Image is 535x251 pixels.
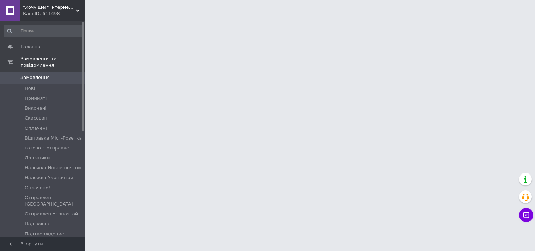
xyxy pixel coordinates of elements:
[25,175,73,181] span: Наложка Укрпочтой
[25,221,49,227] span: Под заказ
[25,155,50,161] span: Должники
[25,165,81,171] span: Наложка Новой почтой
[25,125,47,131] span: Оплачені
[25,195,83,207] span: Отправлен [GEOGRAPHIC_DATA]
[20,56,85,68] span: Замовлення та повідомлення
[25,105,47,111] span: Виконані
[23,4,76,11] span: "Хочу ще!" інтернет-магазин :)
[25,185,50,191] span: Оплачено!
[4,25,83,37] input: Пошук
[25,231,83,244] span: Подтверждение оплаты
[25,115,49,121] span: Скасовані
[20,44,40,50] span: Головна
[519,208,533,222] button: Чат з покупцем
[25,95,47,102] span: Прийняті
[20,74,50,81] span: Замовлення
[25,85,35,92] span: Нові
[25,135,82,141] span: Відправка Міст-Розетка
[23,11,85,17] div: Ваш ID: 611498
[25,145,69,151] span: готово к отправке
[25,211,78,217] span: Отправлен Укрпочтой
